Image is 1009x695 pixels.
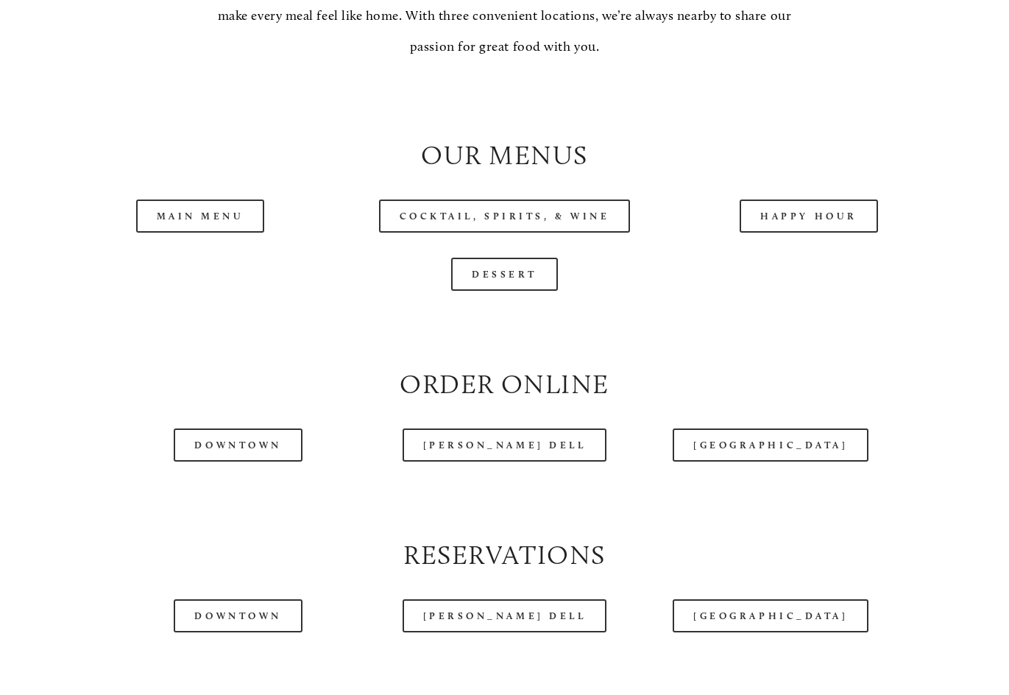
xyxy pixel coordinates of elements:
[60,137,949,174] h2: Our Menus
[60,537,949,574] h2: Reservations
[174,428,302,462] a: Downtown
[174,599,302,632] a: Downtown
[403,599,607,632] a: [PERSON_NAME] Dell
[379,200,631,233] a: Cocktail, Spirits, & Wine
[673,428,868,462] a: [GEOGRAPHIC_DATA]
[60,366,949,403] h2: Order Online
[740,200,878,233] a: Happy Hour
[673,599,868,632] a: [GEOGRAPHIC_DATA]
[136,200,265,233] a: Main Menu
[403,428,607,462] a: [PERSON_NAME] Dell
[451,258,558,291] a: Dessert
